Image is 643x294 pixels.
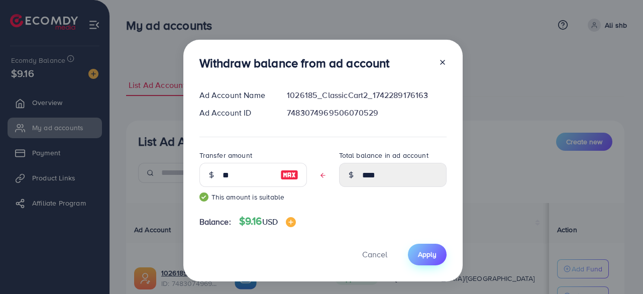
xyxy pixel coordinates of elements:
span: Cancel [362,249,387,260]
span: Apply [418,249,437,259]
div: 7483074969506070529 [279,107,454,119]
img: guide [199,192,208,202]
div: 1026185_ClassicCart2_1742289176163 [279,89,454,101]
iframe: Chat [600,249,635,286]
small: This amount is suitable [199,192,307,202]
img: image [280,169,298,181]
h4: $9.16 [239,215,296,228]
img: image [286,217,296,227]
div: Ad Account Name [191,89,279,101]
button: Apply [408,244,447,265]
button: Cancel [350,244,400,265]
span: Balance: [199,216,231,228]
h3: Withdraw balance from ad account [199,56,390,70]
label: Total balance in ad account [339,150,428,160]
div: Ad Account ID [191,107,279,119]
span: USD [262,216,278,227]
label: Transfer amount [199,150,252,160]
